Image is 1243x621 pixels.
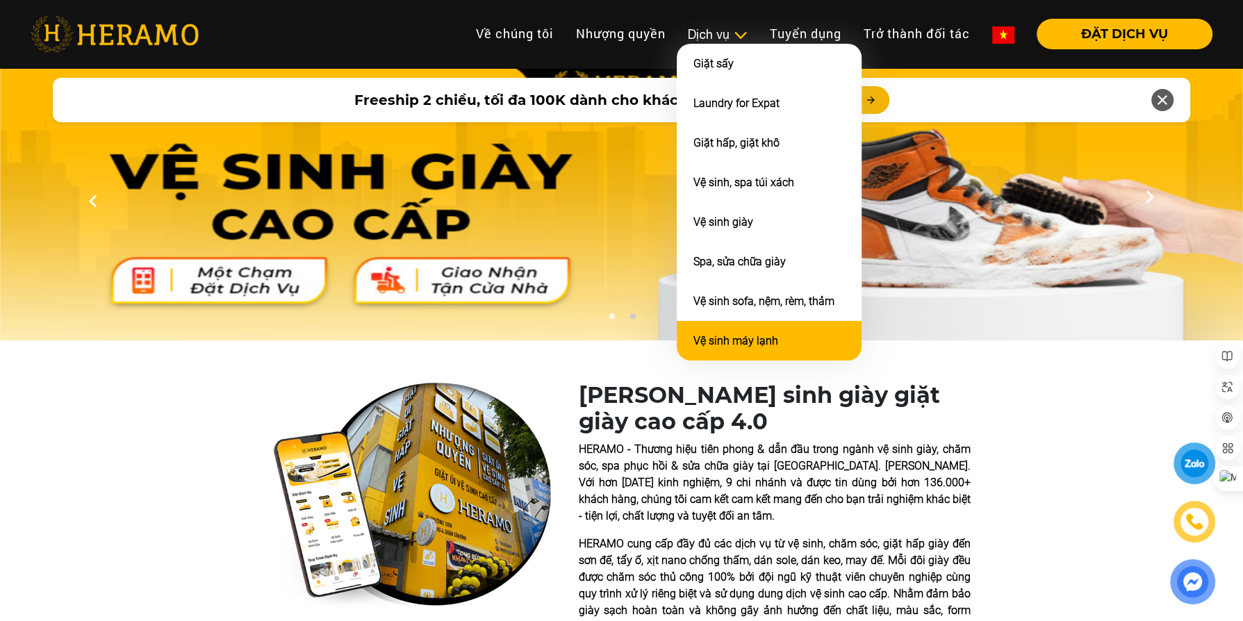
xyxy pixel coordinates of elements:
[273,382,551,610] img: heramo-quality-banner
[853,19,981,49] a: Trở thành đối tác
[693,255,786,268] a: Spa, sửa chữa giày
[1184,512,1204,532] img: phone-icon
[1176,503,1214,541] a: phone-icon
[693,97,780,110] a: Laundry for Expat
[579,441,971,524] p: HERAMO - Thương hiệu tiên phong & dẫn đầu trong ngành vệ sinh giày, chăm sóc, spa phục hồi & sửa ...
[1037,19,1212,49] button: ĐẶT DỊCH VỤ
[992,26,1014,44] img: vn-flag.png
[565,19,677,49] a: Nhượng quyền
[693,176,794,189] a: Vệ sinh, spa túi xách
[1026,28,1212,40] a: ĐẶT DỊCH VỤ
[759,19,853,49] a: Tuyển dụng
[693,334,778,347] a: Vệ sinh máy lạnh
[31,16,199,52] img: heramo-logo.png
[688,25,748,44] div: Dịch vụ
[693,57,734,70] a: Giặt sấy
[693,295,834,308] a: Vệ sinh sofa, nệm, rèm, thảm
[733,28,748,42] img: subToggleIcon
[579,382,971,436] h1: [PERSON_NAME] sinh giày giặt giày cao cấp 4.0
[693,215,753,229] a: Vệ sinh giày
[693,136,780,149] a: Giặt hấp, giặt khô
[465,19,565,49] a: Về chúng tôi
[604,313,618,326] button: 1
[625,313,639,326] button: 2
[354,90,762,110] span: Freeship 2 chiều, tối đa 100K dành cho khách hàng mới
